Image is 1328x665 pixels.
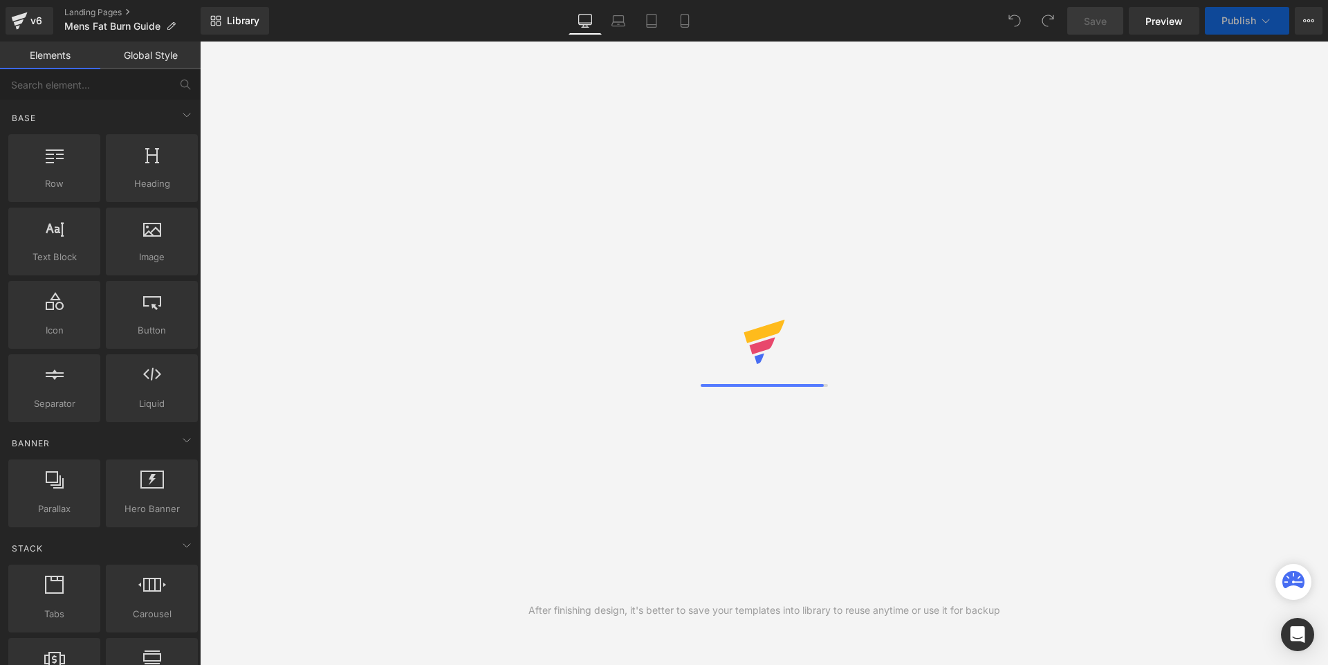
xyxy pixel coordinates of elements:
span: Library [227,15,259,27]
button: Undo [1001,7,1029,35]
span: Carousel [110,607,194,621]
div: v6 [28,12,45,30]
span: Liquid [110,397,194,411]
span: Row [12,176,96,191]
span: Hero Banner [110,502,194,516]
span: Icon [12,323,96,338]
span: Heading [110,176,194,191]
span: Publish [1221,15,1256,26]
a: Desktop [569,7,602,35]
span: Separator [12,397,96,411]
span: Image [110,250,194,264]
a: Global Style [100,42,201,69]
span: Text Block [12,250,96,264]
a: Laptop [602,7,635,35]
div: Open Intercom Messenger [1281,618,1314,651]
span: Save [1084,14,1107,28]
div: After finishing design, it's better to save your templates into library to reuse anytime or use i... [528,603,1000,618]
a: v6 [6,7,53,35]
span: Preview [1145,14,1183,28]
span: Base [10,111,37,125]
a: Landing Pages [64,7,201,18]
span: Parallax [12,502,96,516]
span: Button [110,323,194,338]
span: Banner [10,437,51,450]
a: Mobile [668,7,701,35]
button: Publish [1205,7,1289,35]
a: Tablet [635,7,668,35]
a: Preview [1129,7,1199,35]
button: More [1295,7,1322,35]
span: Tabs [12,607,96,621]
span: Mens Fat Burn Guide [64,21,160,32]
span: Stack [10,542,44,555]
a: New Library [201,7,269,35]
button: Redo [1034,7,1062,35]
